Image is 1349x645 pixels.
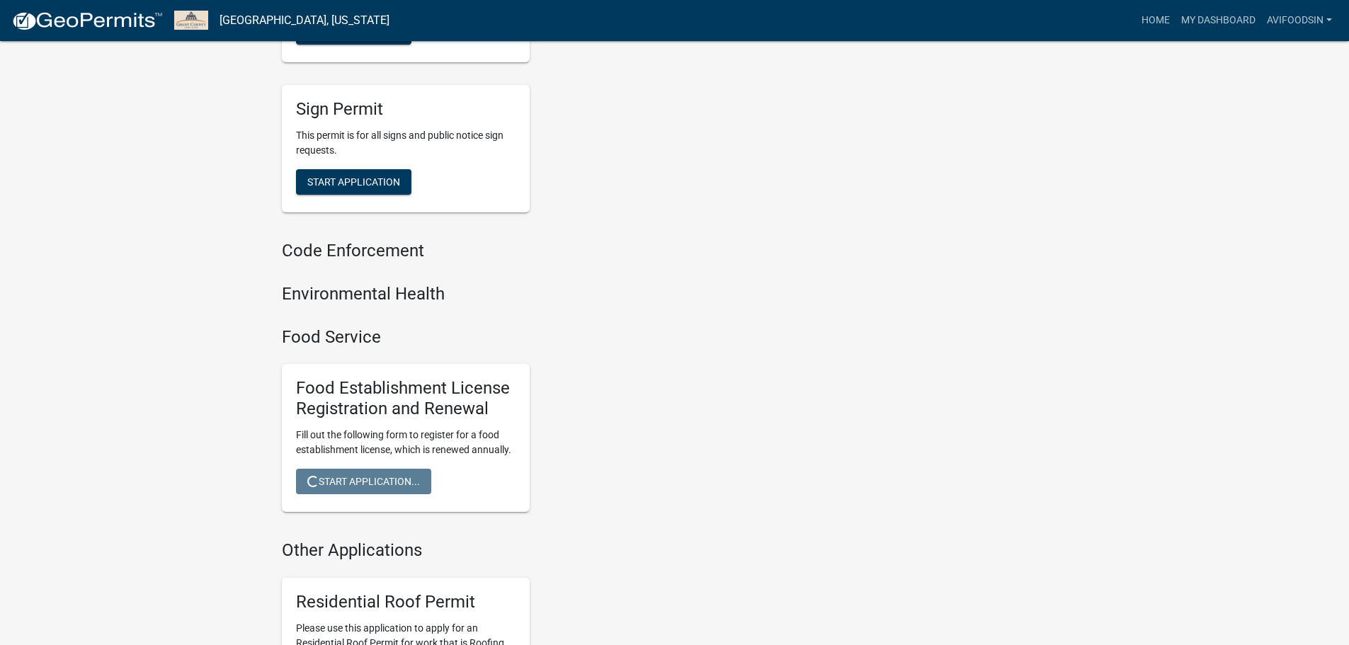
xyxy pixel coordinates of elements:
[1261,7,1338,34] a: AVIfoodsIN
[220,8,389,33] a: [GEOGRAPHIC_DATA], [US_STATE]
[296,378,516,419] h5: Food Establishment License Registration and Renewal
[296,169,411,195] button: Start Application
[296,428,516,457] p: Fill out the following form to register for a food establishment license, which is renewed annually.
[282,327,799,348] h4: Food Service
[307,476,420,487] span: Start Application...
[296,592,516,612] h5: Residential Roof Permit
[282,284,799,304] h4: Environmental Health
[174,11,208,30] img: Grant County, Indiana
[282,241,799,261] h4: Code Enforcement
[307,176,400,188] span: Start Application
[282,540,799,561] h4: Other Applications
[1176,7,1261,34] a: My Dashboard
[296,99,516,120] h5: Sign Permit
[296,469,431,494] button: Start Application...
[296,128,516,158] p: This permit is for all signs and public notice sign requests.
[1136,7,1176,34] a: Home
